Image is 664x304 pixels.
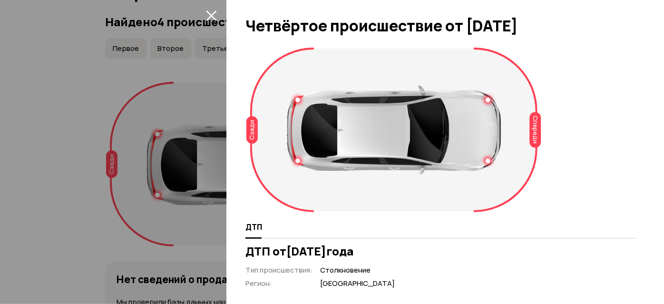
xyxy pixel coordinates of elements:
[320,265,395,275] span: Столкновение
[204,8,219,23] button: закрыть
[530,112,541,148] div: Спереди
[245,222,262,232] span: ДТП
[245,265,312,275] span: Тип происшествия :
[245,245,635,258] h3: ДТП от [DATE] года
[320,279,395,289] span: [GEOGRAPHIC_DATA]
[245,278,272,288] span: Регион :
[246,116,258,144] div: Сзади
